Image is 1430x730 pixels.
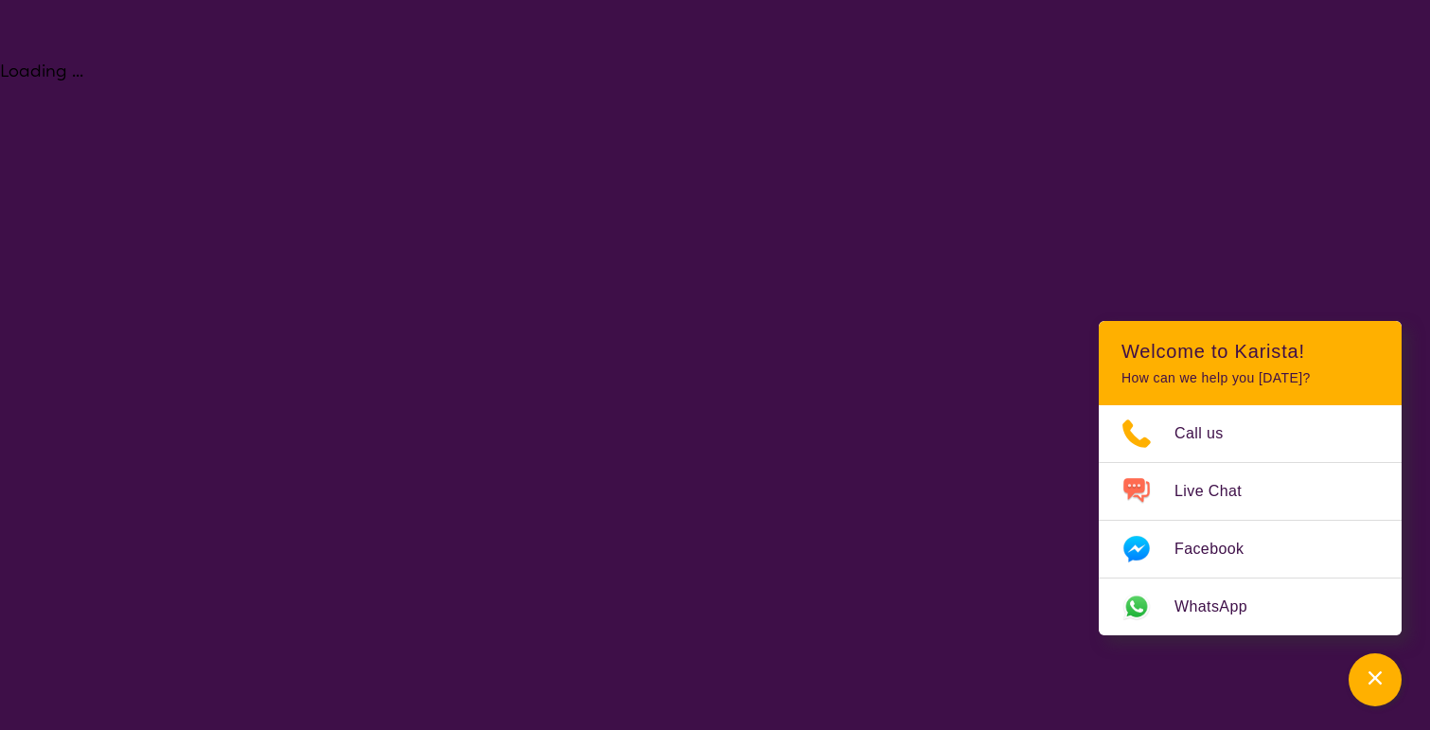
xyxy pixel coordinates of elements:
button: Channel Menu [1349,653,1402,706]
p: How can we help you [DATE]? [1121,370,1379,386]
span: Facebook [1174,535,1266,563]
span: Call us [1174,419,1246,448]
span: Live Chat [1174,477,1264,506]
a: Web link opens in a new tab. [1099,579,1402,635]
div: Channel Menu [1099,321,1402,635]
h2: Welcome to Karista! [1121,340,1379,363]
ul: Choose channel [1099,405,1402,635]
span: WhatsApp [1174,593,1270,621]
